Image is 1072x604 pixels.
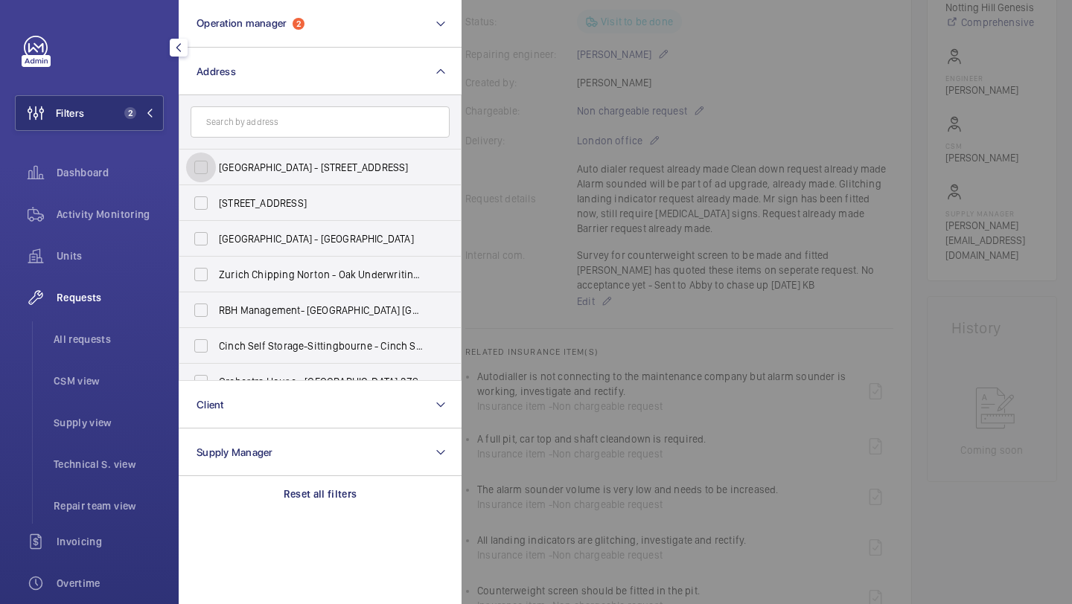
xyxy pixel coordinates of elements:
span: All requests [54,332,164,347]
span: Supply view [54,415,164,430]
span: Dashboard [57,165,164,180]
span: Filters [56,106,84,121]
span: Overtime [57,576,164,591]
span: Repair team view [54,498,164,513]
button: Filters2 [15,95,164,131]
span: Technical S. view [54,457,164,472]
span: CSM view [54,373,164,388]
span: 2 [124,107,136,119]
span: Units [57,248,164,263]
span: Invoicing [57,534,164,549]
span: Activity Monitoring [57,207,164,222]
span: Requests [57,290,164,305]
